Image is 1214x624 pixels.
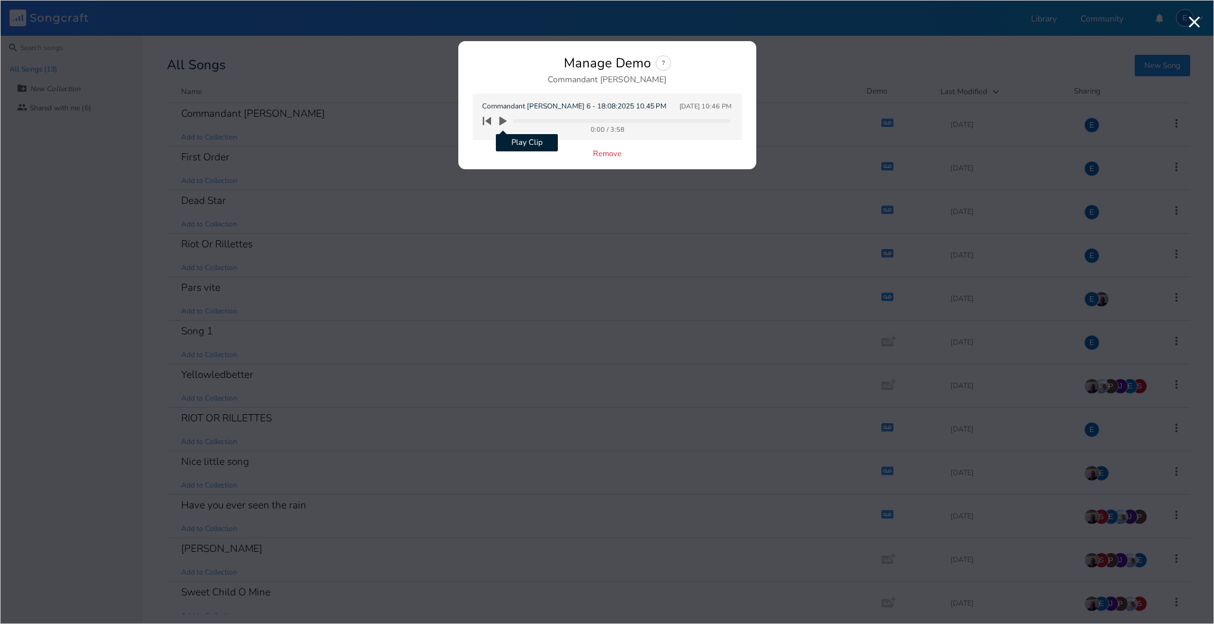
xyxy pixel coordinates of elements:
[486,126,730,133] div: 0:00 / 3:58
[564,57,651,70] div: Manage Demo
[495,111,512,131] button: Play Clip
[593,150,622,160] button: Remove
[482,101,666,112] span: Commandant [PERSON_NAME] 6 - 18:08:2025 10.45 PM
[679,103,731,110] div: [DATE] 10:46 PM
[656,55,671,71] div: ?
[548,76,666,84] div: Commandant [PERSON_NAME]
